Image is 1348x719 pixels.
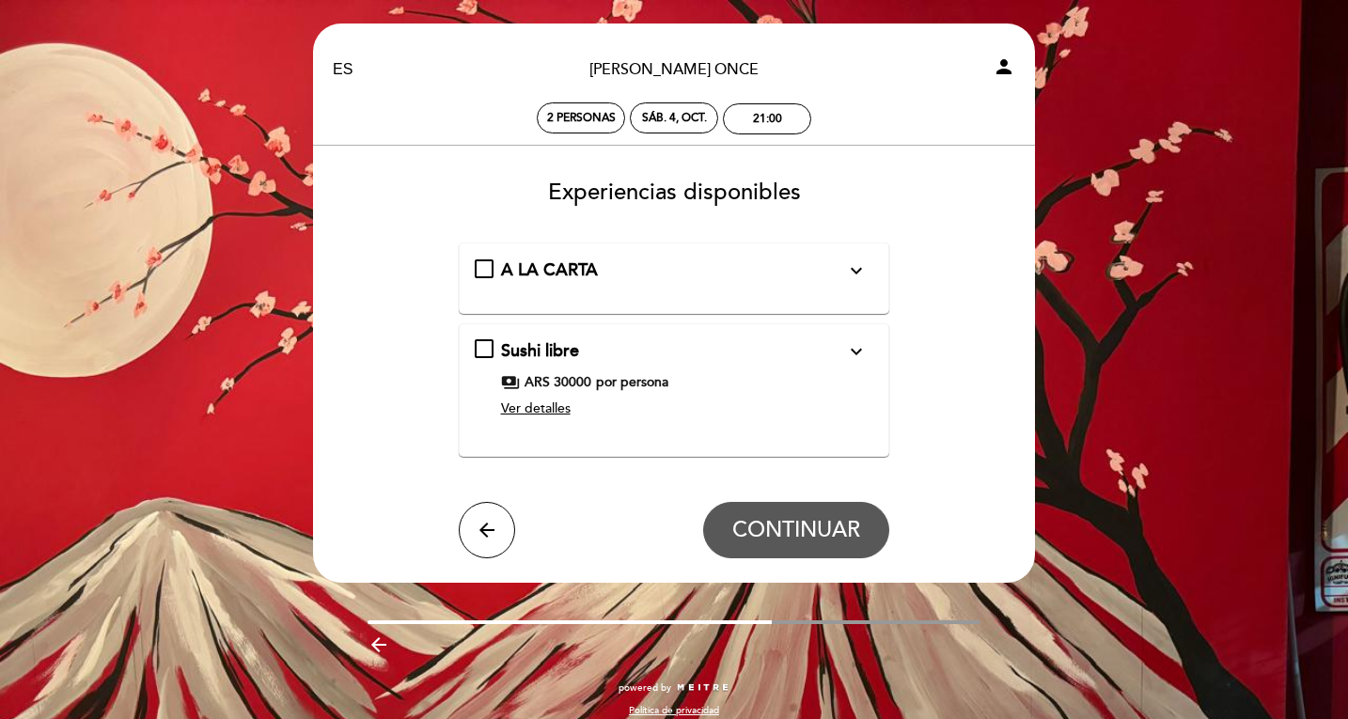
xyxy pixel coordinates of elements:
[525,373,591,392] span: ARS 30000
[839,258,873,283] button: expand_more
[629,704,719,717] a: Política de privacidad
[475,339,874,426] md-checkbox: Sushi libre expand_more Viví la experiencia sushi libre con más de 35 variedades de rolls servido...
[839,339,873,364] button: expand_more
[501,400,571,416] span: Ver detalles
[676,683,729,693] img: MEITRE
[703,502,889,558] button: CONTINUAR
[556,59,792,81] a: [PERSON_NAME] Once
[732,517,860,543] span: CONTINUAR
[619,681,729,695] a: powered by
[548,179,801,206] span: Experiencias disponibles
[459,502,515,558] button: arrow_back
[993,55,1015,78] i: person
[475,258,874,283] md-checkbox: A LA CARTA expand_more
[642,111,707,125] div: sáb. 4, oct.
[753,112,782,126] div: 21:00
[993,55,1015,85] button: person
[845,340,868,363] i: expand_more
[845,259,868,282] i: expand_more
[619,681,671,695] span: powered by
[476,519,498,541] i: arrow_back
[501,340,579,361] span: Sushi libre
[368,633,390,656] i: arrow_backward
[501,259,598,280] span: A LA CARTA
[501,373,520,392] span: payments
[547,111,616,125] span: 2 personas
[596,373,668,392] span: por persona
